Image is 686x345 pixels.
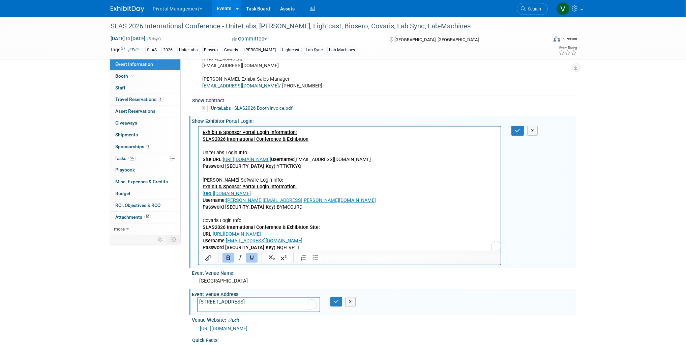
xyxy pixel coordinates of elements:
button: Numbered list [298,253,309,263]
b: Site: [4,30,14,36]
a: Tasks5% [110,153,180,164]
u: Exhibit & Sponsor Portal Login Information: [4,57,98,63]
i: Booth reservation complete [131,74,135,78]
button: X [527,126,538,136]
a: Misc. Expenses & Credits [110,176,180,188]
div: Event Rating [559,46,577,50]
a: Delete attachment? [200,106,210,111]
button: Insert/edit link [203,253,214,263]
span: Shipments [116,132,138,137]
iframe: Rich Text Area [199,127,501,251]
span: Event Information [116,61,153,67]
a: [URL][DOMAIN_NAME] [200,326,248,331]
a: Giveaways [110,117,180,129]
b: Username: [4,111,27,117]
span: Budget [116,191,131,196]
span: 10 [144,214,151,219]
b: URL: [14,30,24,36]
span: Attachments [116,214,151,220]
button: Bold [222,253,234,263]
button: Superscript [278,253,289,263]
div: Lightcast [280,47,302,54]
td: Tags [111,46,139,54]
div: Event Format [508,35,577,45]
span: Booth [116,73,136,79]
div: Lab-Machines [327,47,357,54]
a: Sponsorships1 [110,141,180,153]
a: Shipments [110,129,180,141]
span: Search [526,6,541,11]
td: Personalize Event Tab Strip [155,235,167,244]
span: Giveaways [116,120,138,126]
div: UniteLabs [177,47,200,54]
a: Booth [110,71,180,82]
div: Show Exhibitor Portal Login: [192,116,576,125]
span: Staff [116,85,126,90]
u: Exhibit & Sponsor Portal Login Information: SLAS2026 International Conference & Exhibition [4,3,110,16]
img: Valerie Weld [557,2,569,15]
span: [GEOGRAPHIC_DATA], [GEOGRAPHIC_DATA] [394,37,479,42]
span: [DATE] [DATE] [111,35,146,42]
div: [PERSON_NAME] [243,47,278,54]
p: UniteLabs Login Info: [EMAIL_ADDRESS][DOMAIN_NAME] YTTKTKYQ [PERSON_NAME] Sofware Login Info: BYM... [4,3,299,125]
b: SLAS2026 International Conference & Exhibition Site: [4,98,121,104]
div: SLAS Exhibits & Sponsorship Team [PHONE_NUMBER] [EMAIL_ADDRESS][DOMAIN_NAME] [PERSON_NAME], Exhib... [198,45,502,92]
span: Asset Reservations [116,108,156,114]
b: Password [SECURITY_DATA] Key): [4,78,78,83]
b: Password [SECURITY_DATA] Key): [4,37,78,43]
a: Edit [228,318,239,323]
div: Event Venue Name: [192,268,576,276]
span: ROI, Objectives & ROO [116,203,161,208]
button: Underline [246,253,258,263]
a: [EMAIL_ADDRESS][DOMAIN_NAME] [27,111,104,117]
div: Lab Sync [304,47,325,54]
div: Show Contract: [192,96,573,104]
span: Sponsorships [116,144,151,149]
a: [URL][DOMAIN_NAME] [14,105,62,110]
span: to [125,36,131,41]
div: Venue Website: [192,315,576,324]
img: ExhibitDay [111,6,144,12]
div: Covaris [222,47,240,54]
textarea: To enrich screen reader interactions, please activate Accessibility in Grammarly extension settings [197,297,320,312]
span: Tasks [115,156,136,161]
span: (5 days) [147,37,161,41]
div: In-Person [561,36,577,42]
a: Budget [110,188,180,200]
a: Event Information [110,59,180,70]
a: Edit [128,48,139,52]
a: [EMAIL_ADDRESS][DOMAIN_NAME] [203,83,279,89]
button: X [345,297,356,307]
a: Asset Reservations [110,106,180,117]
div: Biosero [202,47,220,54]
div: 2026 [161,47,175,54]
div: Event Venue Address: [192,289,576,298]
a: [URL][DOMAIN_NAME] [24,30,72,36]
b: Password [SECURITY_DATA] Key): [4,118,78,124]
span: Playbook [116,167,135,172]
span: 5% [128,156,136,161]
span: 1 [146,144,151,149]
button: Italic [234,253,246,263]
div: Quick Facts: [192,335,573,344]
a: Staff [110,82,180,94]
span: Travel Reservations [116,97,163,102]
b: URL: [4,105,14,110]
div: SLAS 2026 International Conference - UniteLabs, [PERSON_NAME], Lightcast, Biosero, Covaris, Lab S... [109,20,538,32]
div: [GEOGRAPHIC_DATA] [197,276,571,286]
a: ROI, Objectives & ROO [110,200,180,211]
span: 1 [158,97,163,102]
a: [URL][DOMAIN_NAME] [4,64,52,70]
td: Toggle Event Tabs [167,235,180,244]
button: Subscript [266,253,277,263]
b: Username: [4,71,27,77]
a: Playbook [110,164,180,176]
div: SLAS [145,47,159,54]
a: Search [517,3,548,15]
a: UniteLabs - SLAS2026 Booth Invoice.pdf [211,105,293,111]
b: Username: [72,30,96,36]
a: Attachments10 [110,212,180,223]
a: more [110,223,180,235]
button: Committed [230,35,270,43]
a: [PERSON_NAME][EMAIL_ADDRESS][PERSON_NAME][DOMAIN_NAME] [27,71,177,77]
